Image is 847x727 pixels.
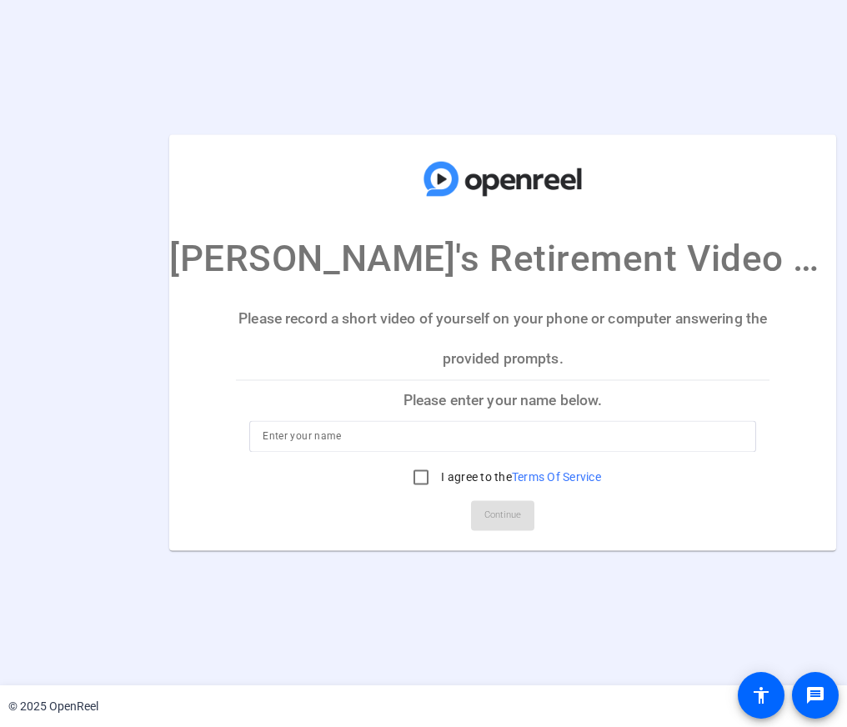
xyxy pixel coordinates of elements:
[236,380,769,420] p: Please enter your name below.
[751,685,771,705] mat-icon: accessibility
[419,151,586,206] img: company-logo
[263,427,743,447] input: Enter your name
[169,231,836,286] p: [PERSON_NAME]'s Retirement Video Submissions
[438,469,601,486] label: I agree to the
[805,685,825,705] mat-icon: message
[8,698,98,715] div: © 2025 OpenReel
[236,298,769,379] p: Please record a short video of yourself on your phone or computer answering the provided prompts.
[512,471,601,484] a: Terms Of Service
